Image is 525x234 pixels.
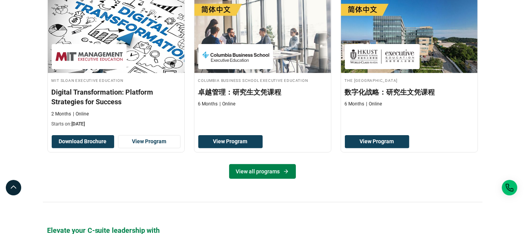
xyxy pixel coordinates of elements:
h4: The [GEOGRAPHIC_DATA] [345,77,474,83]
a: View all programs [229,164,296,179]
a: View Program [345,135,409,148]
p: Online [73,111,89,117]
p: Starts on: [52,121,181,127]
p: 6 Months [345,101,365,107]
img: MIT Sloan Executive Education [56,48,123,65]
h3: 卓越管理：研究生文凭课程 [198,87,327,97]
p: 6 Months [198,101,218,107]
a: View Program [198,135,263,148]
a: View Program [118,135,181,148]
h4: Columbia Business School Executive Education [198,77,327,83]
img: Columbia Business School Executive Education [202,48,269,65]
span: [DATE] [72,121,85,127]
h3: 数字化战略：研究生文凭课程 [345,87,474,97]
img: The Hong Kong University of Science and Technology [349,48,416,65]
p: Online [366,101,382,107]
button: Download Brochure [52,135,114,148]
h4: MIT Sloan Executive Education [52,77,181,83]
h3: Digital Transformation: Platform Strategies for Success [52,87,181,107]
p: Online [220,101,236,107]
p: 2 Months [52,111,71,117]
